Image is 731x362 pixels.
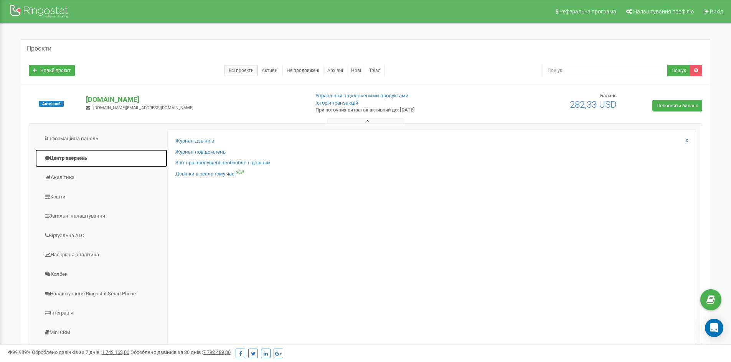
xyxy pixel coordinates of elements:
a: X [685,137,688,144]
a: Тріал [365,65,385,76]
h5: Проєкти [27,45,51,52]
span: [DOMAIN_NAME][EMAIL_ADDRESS][DOMAIN_NAME] [93,105,193,110]
a: Всі проєкти [224,65,258,76]
span: Налаштування профілю [633,8,694,15]
span: 99,989% [8,349,31,355]
a: Історія транзакцій [315,100,358,106]
input: Пошук [543,65,668,76]
a: Кошти [35,188,168,206]
a: Журнал дзвінків [175,138,214,145]
a: Архівні [323,65,347,76]
a: Налаштування Ringostat Smart Phone [35,285,168,303]
a: Поповнити баланс [652,100,702,111]
a: Новий проєкт [29,65,75,76]
span: Реферальна програма [559,8,616,15]
a: Колбек [35,265,168,284]
p: При поточних витратах активний до: [DATE] [315,106,475,114]
span: Активний [39,101,64,107]
u: 1 743 163,00 [102,349,129,355]
a: Віртуальна АТС [35,226,168,245]
u: 7 792 489,00 [203,349,231,355]
a: Не продовжені [282,65,323,76]
a: Звіт про пропущені необроблені дзвінки [175,159,270,167]
sup: NEW [236,170,244,174]
span: Вихід [710,8,723,15]
a: Аналiтика [35,168,168,187]
a: Інформаційна панель [35,129,168,148]
a: Журнал повідомлень [175,149,226,156]
a: Інтеграція [35,304,168,323]
div: Open Intercom Messenger [705,319,723,337]
a: Управління підключеними продуктами [315,93,409,98]
a: Нові [347,65,365,76]
a: Активні [257,65,283,76]
span: Оброблено дзвінків за 7 днів : [32,349,129,355]
span: Оброблено дзвінків за 30 днів : [130,349,231,355]
button: Пошук [667,65,690,76]
a: Mini CRM [35,323,168,342]
p: [DOMAIN_NAME] [86,95,303,105]
a: Центр звернень [35,149,168,168]
span: Баланс [600,93,617,98]
a: [PERSON_NAME] [35,342,168,361]
a: Загальні налаштування [35,207,168,226]
a: Дзвінки в реальному часіNEW [175,170,244,178]
a: Наскрізна аналітика [35,246,168,264]
span: 282,33 USD [570,99,617,110]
